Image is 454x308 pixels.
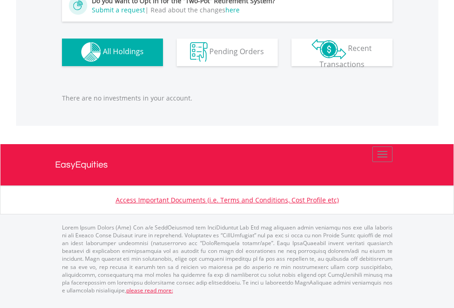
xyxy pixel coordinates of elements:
span: Recent Transactions [319,43,372,69]
a: Submit a request [92,6,145,14]
button: Recent Transactions [291,39,392,66]
img: holdings-wht.png [81,42,101,62]
img: transactions-zar-wht.png [312,39,346,59]
p: Lorem Ipsum Dolors (Ame) Con a/e SeddOeiusmod tem InciDiduntut Lab Etd mag aliquaen admin veniamq... [62,224,392,294]
a: EasyEquities [55,144,399,185]
a: Access Important Documents (i.e. Terms and Conditions, Cost Profile etc) [116,196,339,204]
span: All Holdings [103,46,144,56]
div: | Read about the changes [69,6,386,15]
a: here [225,6,240,14]
button: Pending Orders [177,39,278,66]
p: There are no investments in your account. [62,94,392,103]
button: All Holdings [62,39,163,66]
span: Pending Orders [209,46,264,56]
img: pending_instructions-wht.png [190,42,207,62]
a: please read more: [126,286,173,294]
